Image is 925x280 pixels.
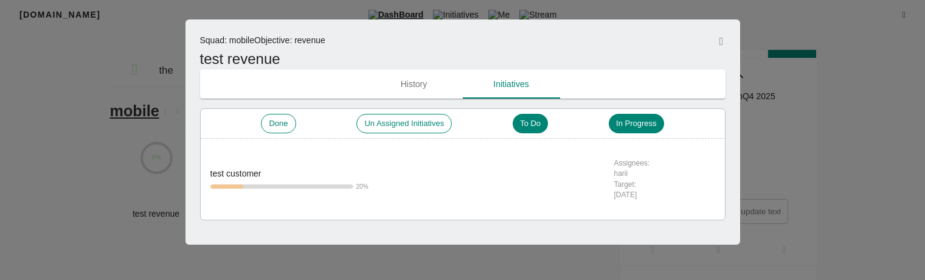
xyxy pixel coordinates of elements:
[609,114,663,133] div: In Progress
[200,49,726,69] div: test revenue
[254,35,325,45] span: Objective :
[261,114,296,133] div: Done
[357,118,451,130] span: Un Assigned Initiatives
[373,77,456,92] span: History
[262,118,295,130] span: Done
[614,169,715,179] div: harii
[614,159,650,167] span: Assignees:
[614,180,637,189] span: Target:
[210,169,262,178] span: test customer
[470,77,553,92] span: Initiatives
[513,114,548,133] div: To Do
[356,183,369,190] span: 20 %
[200,35,255,45] span: Squad :
[513,118,548,130] span: To Do
[292,35,325,45] span: revenue
[356,114,452,133] div: Un Assigned Initiatives
[609,118,663,130] span: In Progress
[614,190,715,200] div: [DATE]
[227,35,254,45] span: mobile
